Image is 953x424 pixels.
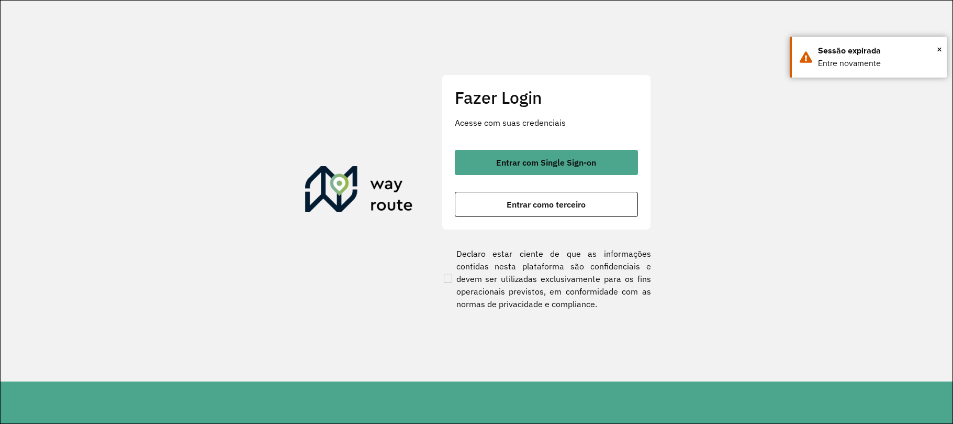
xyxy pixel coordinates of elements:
button: button [455,150,638,175]
p: Acesse com suas credenciais [455,116,638,129]
span: × [937,41,942,57]
span: Entrar com Single Sign-on [496,158,596,167]
span: Entrar como terceiro [507,200,586,209]
label: Declaro estar ciente de que as informações contidas nesta plataforma são confidenciais e devem se... [442,247,651,310]
button: button [455,192,638,217]
img: Roteirizador AmbevTech [305,166,413,216]
h2: Fazer Login [455,88,638,107]
div: Sessão expirada [818,45,939,57]
div: Entre novamente [818,57,939,70]
button: Close [937,41,942,57]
